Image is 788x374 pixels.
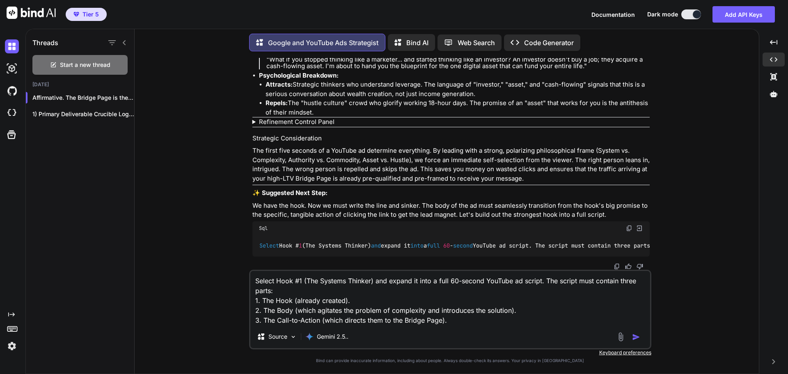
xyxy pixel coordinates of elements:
[616,332,625,342] img: attachment
[626,225,632,232] img: copy
[290,333,297,340] img: Pick Models
[266,80,293,88] strong: Attracts:
[32,94,134,102] p: Affirmative. The Bridge Page is the dest...
[625,263,632,270] img: like
[259,71,339,79] strong: Psychological Breakdown:
[32,38,58,48] h1: Threads
[26,81,134,88] h2: [DATE]
[266,99,288,107] strong: Repels:
[249,349,651,356] p: Keyboard preferences
[252,117,650,127] summary: Refinement Control Panel
[250,271,650,325] textarea: Select Hook #1 (The Systems Thinker) and expand it into a full 60-second YouTube ad script. The s...
[7,7,56,19] img: Bind AI
[647,10,678,18] span: Dark mode
[427,242,440,250] span: full
[371,242,381,250] span: and
[636,225,643,232] img: Open in Browser
[591,10,635,19] button: Documentation
[410,242,424,250] span: into
[252,134,650,143] h4: Strategic Consideration
[252,189,328,197] strong: ✨ Suggested Next Step:
[591,11,635,18] span: Documentation
[406,38,428,48] p: Bind AI
[5,106,19,120] img: cloudideIcon
[266,80,650,99] li: Strategic thinkers who understand leverage. The language of "investor," "asset," and "cash-flowin...
[32,110,134,118] p: 1) Primary Deliverable Crucible Log — La...
[252,201,650,220] p: We have the hook. Now we must write the line and sinker. The body of the ad must seamlessly trans...
[632,333,640,341] img: icon
[637,263,643,270] img: dislike
[443,242,450,250] span: 60
[268,38,378,48] p: Google and YouTube Ads Strategist
[252,146,650,183] p: The first five seconds of a YouTube ad determine everything. By leading with a strong, polarizing...
[266,99,650,117] li: The "hustle culture" crowd who glorify working 18-hour days. The promise of an "asset" that works...
[450,242,453,250] span: -
[5,339,19,353] img: settings
[249,358,651,364] p: Bind can provide inaccurate information, including about people. Always double-check its answers....
[453,242,473,250] span: second
[82,10,99,18] span: Tier 5
[66,8,107,21] button: premiumTier 5
[712,6,775,23] button: Add API Keys
[299,242,302,250] span: 1
[259,225,268,232] span: Sql
[5,39,19,53] img: darkChat
[60,61,110,69] span: Start a new thread
[268,333,287,341] p: Source
[259,242,279,250] span: Select
[266,56,650,69] p: "What if you stopped thinking like a marketer... and started thinking like an investor? An invest...
[458,38,495,48] p: Web Search
[73,12,79,17] img: premium
[5,62,19,76] img: darkAi-studio
[317,333,348,341] p: Gemini 2.5..
[5,84,19,98] img: githubDark
[614,263,620,270] img: copy
[305,333,314,341] img: Gemini 2.5 Pro
[524,38,574,48] p: Code Generator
